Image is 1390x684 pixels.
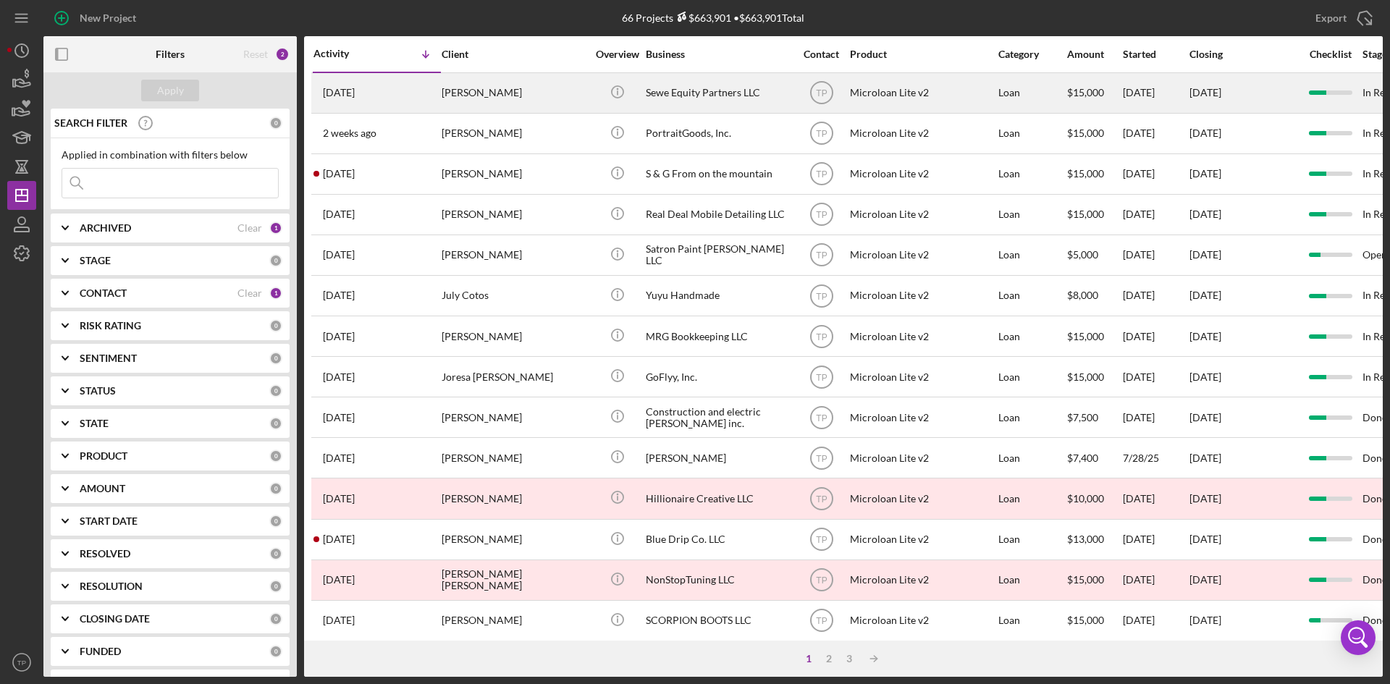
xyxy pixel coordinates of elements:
div: [PERSON_NAME] [442,479,586,518]
div: MRG Bookkeeping LLC [646,317,791,355]
div: Joresa [PERSON_NAME] [442,358,586,396]
div: [DATE] [1123,74,1188,112]
text: TP [816,291,827,301]
div: $15,000 [1067,601,1121,640]
div: Loan [998,236,1066,274]
div: Activity [313,48,377,59]
div: [DATE] [1123,561,1188,599]
div: Satron Paint [PERSON_NAME] LLC [646,236,791,274]
button: Apply [141,80,199,101]
div: S & G From on the mountain [646,155,791,193]
time: 2025-09-08 13:35 [323,168,355,180]
div: [PERSON_NAME] [442,317,586,355]
div: $13,000 [1067,520,1121,559]
div: [PERSON_NAME] [442,236,586,274]
div: Microloan Lite v2 [850,114,995,153]
div: [DATE] [1123,398,1188,436]
div: 2 [819,653,839,664]
time: [DATE] [1189,533,1221,545]
time: [DATE] [1189,452,1221,464]
b: RISK RATING [80,320,141,332]
text: TP [17,659,26,667]
text: TP [816,210,827,220]
time: 2025-07-25 16:24 [323,493,355,504]
time: 2025-08-21 14:22 [323,249,355,261]
div: Loan [998,74,1066,112]
div: 0 [269,482,282,495]
div: Clear [237,287,262,299]
div: Microloan Lite v2 [850,398,995,436]
div: Microloan Lite v2 [850,155,995,193]
div: Export [1315,4,1347,33]
text: TP [816,453,827,463]
span: $15,000 [1067,167,1104,180]
b: PRODUCT [80,450,127,462]
text: TP [816,250,827,261]
div: Apply [157,80,184,101]
text: TP [816,129,827,139]
div: [PERSON_NAME] [PERSON_NAME] [442,561,586,599]
div: Product [850,48,995,60]
text: TP [816,169,827,180]
div: Blue Drip Co. LLC [646,520,791,559]
span: $15,000 [1067,86,1104,98]
div: Loan [998,439,1066,477]
time: 2025-08-26 00:37 [323,208,355,220]
div: [PERSON_NAME] [646,439,791,477]
time: 2025-07-22 22:31 [323,574,355,586]
text: TP [816,616,827,626]
div: [PERSON_NAME] [442,155,586,193]
div: 0 [269,254,282,267]
div: 0 [269,417,282,430]
div: 0 [269,612,282,625]
div: [PERSON_NAME] [442,398,586,436]
button: TP [7,648,36,677]
div: Loan [998,195,1066,234]
div: Category [998,48,1066,60]
div: 0 [269,449,282,463]
div: [PERSON_NAME] [442,195,586,234]
text: TP [816,494,827,504]
time: [DATE] [1189,371,1221,383]
div: Client [442,48,586,60]
div: Microloan Lite v2 [850,601,995,640]
div: $5,000 [1067,236,1121,274]
div: [PERSON_NAME] [442,520,586,559]
div: New Project [80,4,136,33]
div: [DATE] [1123,276,1188,315]
text: TP [816,535,827,545]
time: 2025-08-05 07:35 [323,290,355,301]
div: Amount [1067,48,1121,60]
b: STATUS [80,385,116,397]
div: 1 [269,287,282,300]
div: Microloan Lite v2 [850,276,995,315]
div: 0 [269,547,282,560]
time: 2025-07-29 17:58 [323,371,355,383]
div: Started [1123,48,1188,60]
div: 1 [269,221,282,235]
div: [DATE] [1123,601,1188,640]
div: Microloan Lite v2 [850,439,995,477]
div: July Cotos [442,276,586,315]
time: 2025-07-28 05:30 [323,452,355,464]
time: 2025-07-23 00:30 [323,533,355,545]
div: [DATE] [1123,317,1188,355]
div: Overview [590,48,644,60]
span: $15,000 [1067,371,1104,383]
button: Export [1301,4,1383,33]
div: 0 [269,580,282,593]
div: [DATE] [1123,114,1188,153]
text: TP [816,332,827,342]
span: $15,000 [1067,208,1104,220]
b: ARCHIVED [80,222,131,234]
div: $7,500 [1067,398,1121,436]
time: [DATE] [1189,86,1221,98]
time: [DATE] [1189,573,1221,586]
div: Microloan Lite v2 [850,236,995,274]
div: [DATE] [1123,195,1188,234]
div: Loan [998,520,1066,559]
div: Loan [998,479,1066,518]
div: [DATE] [1123,479,1188,518]
div: SCORPION BOOTS LLC [646,601,791,640]
b: RESOLUTION [80,580,143,592]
